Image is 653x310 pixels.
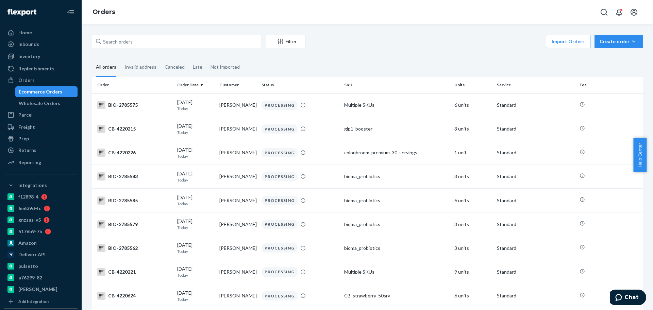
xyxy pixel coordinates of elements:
[627,5,641,19] button: Open account menu
[18,41,39,48] div: Inbounds
[18,135,29,142] div: Prep
[18,159,41,166] div: Reporting
[452,117,494,141] td: 3 units
[497,125,574,132] p: Standard
[18,53,40,60] div: Inventory
[259,77,341,93] th: Status
[97,244,172,252] div: BIO-2785562
[177,248,214,254] p: Today
[4,109,78,120] a: Parcel
[546,35,590,48] button: Import Orders
[4,226,78,237] a: 5176b9-7b
[262,148,298,157] div: PROCESSING
[177,265,214,278] div: [DATE]
[4,39,78,50] a: Inbounds
[97,292,172,300] div: CB-4220624
[4,272,78,283] a: a76299-82
[452,236,494,260] td: 3 units
[177,99,214,111] div: [DATE]
[344,125,449,132] div: glp1_booster
[18,29,32,36] div: Home
[266,35,305,48] button: Filter
[497,245,574,252] p: Standard
[262,172,298,181] div: PROCESSING
[93,8,115,16] a: Orders
[497,173,574,180] p: Standard
[18,147,36,154] div: Returns
[633,138,647,172] span: Help Center
[217,117,259,141] td: [PERSON_NAME]
[97,149,172,157] div: CB-4220226
[165,58,185,76] div: Canceled
[452,93,494,117] td: 6 units
[497,102,574,108] p: Standard
[494,77,577,93] th: Service
[18,286,57,293] div: [PERSON_NAME]
[4,297,78,306] a: Add Integration
[610,290,646,307] iframe: Opens a widget where you can chat to one of our agents
[177,272,214,278] p: Today
[4,145,78,156] a: Returns
[452,165,494,188] td: 3 units
[177,147,214,159] div: [DATE]
[217,93,259,117] td: [PERSON_NAME]
[341,77,452,93] th: SKU
[4,27,78,38] a: Home
[18,251,46,258] div: Deliverr API
[92,35,262,48] input: Search orders
[177,170,214,183] div: [DATE]
[4,238,78,248] a: Amazon
[64,5,78,19] button: Close Navigation
[18,228,42,235] div: 5176b9-7b
[177,225,214,230] p: Today
[341,260,452,284] td: Multiple SKUs
[177,242,214,254] div: [DATE]
[497,149,574,156] p: Standard
[92,77,174,93] th: Order
[177,218,214,230] div: [DATE]
[177,296,214,302] p: Today
[15,98,78,109] a: Wholesale Orders
[4,284,78,295] a: [PERSON_NAME]
[4,180,78,191] button: Integrations
[497,197,574,204] p: Standard
[18,111,33,118] div: Parcel
[97,220,172,228] div: BIO-2785579
[262,243,298,253] div: PROCESSING
[217,236,259,260] td: [PERSON_NAME]
[97,268,172,276] div: CB-4220221
[87,2,121,22] ol: breadcrumbs
[262,101,298,110] div: PROCESSING
[452,212,494,236] td: 3 units
[344,149,449,156] div: colonbroom_premium_30_servings
[452,260,494,284] td: 9 units
[262,291,298,300] div: PROCESSING
[18,274,42,281] div: a76299-82
[497,221,574,228] p: Standard
[96,58,116,77] div: All orders
[177,153,214,159] p: Today
[600,38,638,45] div: Create order
[266,38,305,45] div: Filter
[577,77,643,93] th: Fee
[18,217,41,223] div: gnzsuz-v5
[4,133,78,144] a: Prep
[177,177,214,183] p: Today
[344,245,449,252] div: bioma_probiotics
[19,100,60,107] div: Wholesale Orders
[452,189,494,212] td: 6 units
[597,5,611,19] button: Open Search Box
[18,77,35,84] div: Orders
[217,189,259,212] td: [PERSON_NAME]
[97,125,172,133] div: CB-4220215
[177,130,214,135] p: Today
[97,101,172,109] div: BIO-2785575
[4,122,78,133] a: Freight
[97,196,172,205] div: BIO-2785585
[4,203,78,214] a: 6e639d-fc
[344,173,449,180] div: bioma_probiotics
[595,35,643,48] button: Create order
[4,249,78,260] a: Deliverr API
[497,292,574,299] p: Standard
[344,292,449,299] div: CB_strawberry_50srv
